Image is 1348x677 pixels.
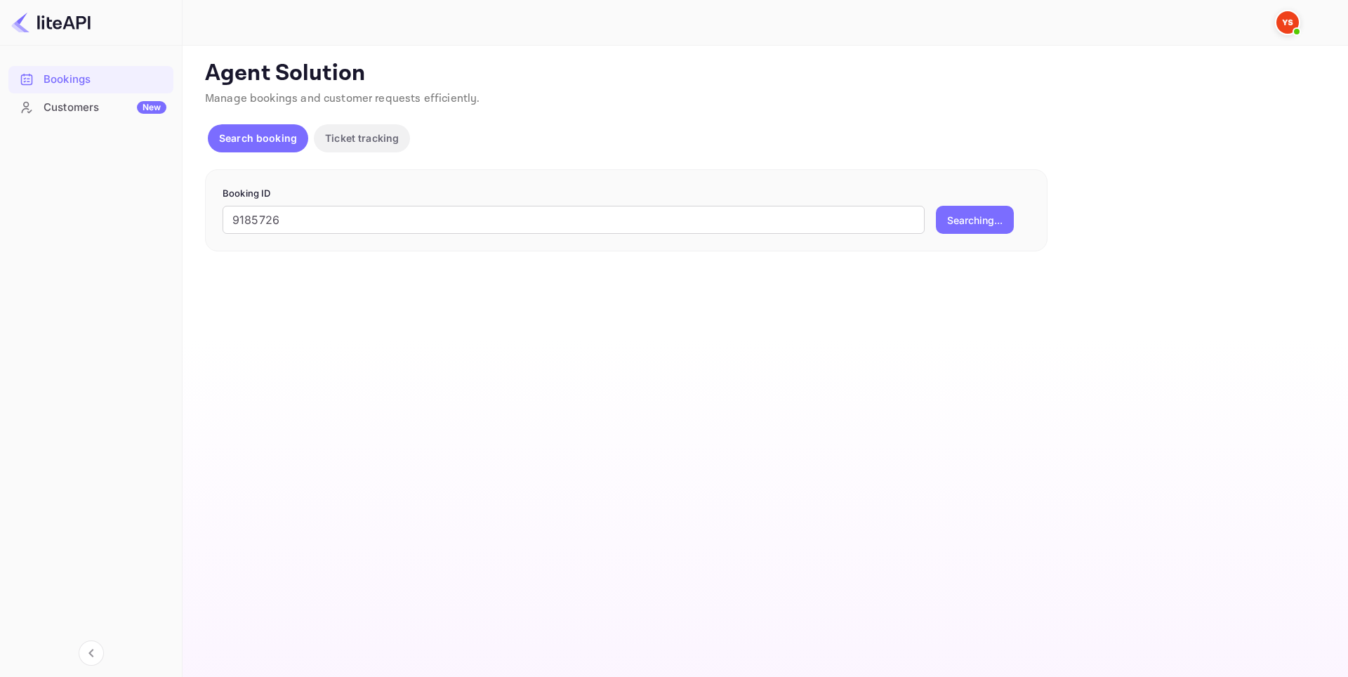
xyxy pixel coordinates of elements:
p: Search booking [219,131,297,145]
p: Agent Solution [205,60,1323,88]
div: New [137,101,166,114]
div: CustomersNew [8,94,173,121]
button: Searching... [936,206,1014,234]
button: Collapse navigation [79,640,104,666]
div: Bookings [8,66,173,93]
input: Enter Booking ID (e.g., 63782194) [223,206,925,234]
a: CustomersNew [8,94,173,120]
img: LiteAPI logo [11,11,91,34]
p: Ticket tracking [325,131,399,145]
img: Yandex Support [1276,11,1299,34]
div: Customers [44,100,166,116]
span: Manage bookings and customer requests efficiently. [205,91,480,106]
p: Booking ID [223,187,1030,201]
a: Bookings [8,66,173,92]
div: Bookings [44,72,166,88]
